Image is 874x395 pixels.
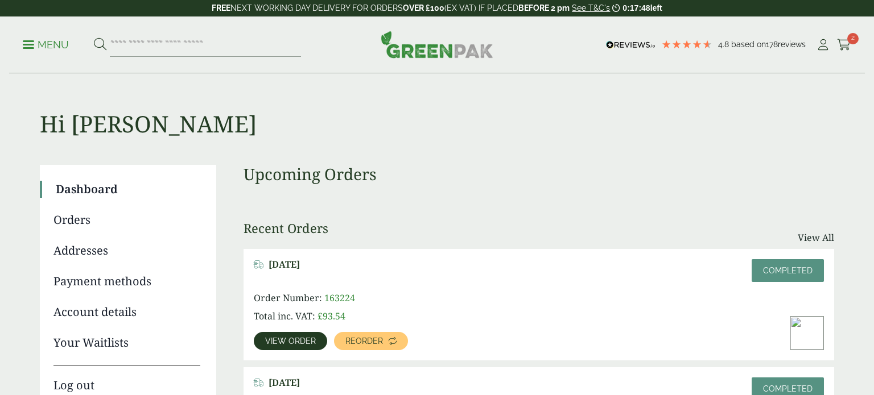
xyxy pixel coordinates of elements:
span: Total inc. VAT: [254,310,315,322]
strong: FREE [212,3,230,13]
span: Completed [763,266,813,275]
a: Dashboard [56,181,200,198]
span: Based on [731,40,766,49]
img: GreenPak Supplies [381,31,493,58]
span: Completed [763,384,813,393]
span: left [650,3,662,13]
a: Addresses [53,242,200,259]
span: 178 [766,40,778,49]
strong: OVER £100 [403,3,444,13]
a: Your Waitlists [53,334,200,351]
span: Reorder [345,337,383,345]
div: 4.78 Stars [661,39,712,49]
a: Payment methods [53,273,200,290]
a: Log out [53,365,200,394]
span: £ [318,310,323,322]
span: [DATE] [269,259,300,270]
h3: Recent Orders [244,221,328,235]
i: My Account [816,39,830,51]
span: 4.8 [718,40,731,49]
strong: BEFORE 2 pm [518,3,570,13]
span: View order [265,337,316,345]
span: 0:17:48 [622,3,650,13]
a: View order [254,332,327,350]
p: Menu [23,38,69,52]
a: See T&C's [572,3,610,13]
img: REVIEWS.io [606,41,655,49]
a: Reorder [334,332,408,350]
span: 163224 [324,292,355,304]
a: Orders [53,211,200,228]
span: Order Number: [254,292,322,304]
span: 2 [847,33,859,44]
h1: Hi [PERSON_NAME] [40,74,834,138]
span: reviews [778,40,806,49]
a: Account details [53,303,200,321]
img: IMG_5633-300x200.jpg [790,317,823,350]
h3: Upcoming Orders [244,165,834,184]
span: [DATE] [269,377,300,388]
bdi: 93.54 [318,310,345,322]
a: View All [798,231,834,244]
i: Cart [837,39,851,51]
a: Menu [23,38,69,49]
a: 2 [837,36,851,53]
